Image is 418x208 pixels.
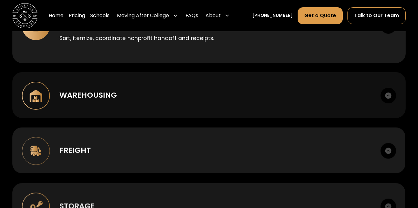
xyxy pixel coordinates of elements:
a: FAQs [185,7,198,24]
div: About [203,7,232,24]
div: Freight [59,145,91,156]
div: Moving After College [117,12,169,19]
p: Sort, itemize, coordinate nonprofit handoff and receipts. [59,34,371,43]
img: Storage Scholars main logo [12,3,37,28]
a: Home [49,7,64,24]
a: Get a Quote [298,7,342,24]
a: Schools [90,7,110,24]
div: About [206,12,221,19]
a: Talk to Our Team [347,7,405,24]
a: [PHONE_NUMBER] [252,12,293,19]
a: home [12,3,37,28]
div: Moving After College [115,7,180,24]
div: Warehousing [59,89,117,101]
a: Pricing [69,7,85,24]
